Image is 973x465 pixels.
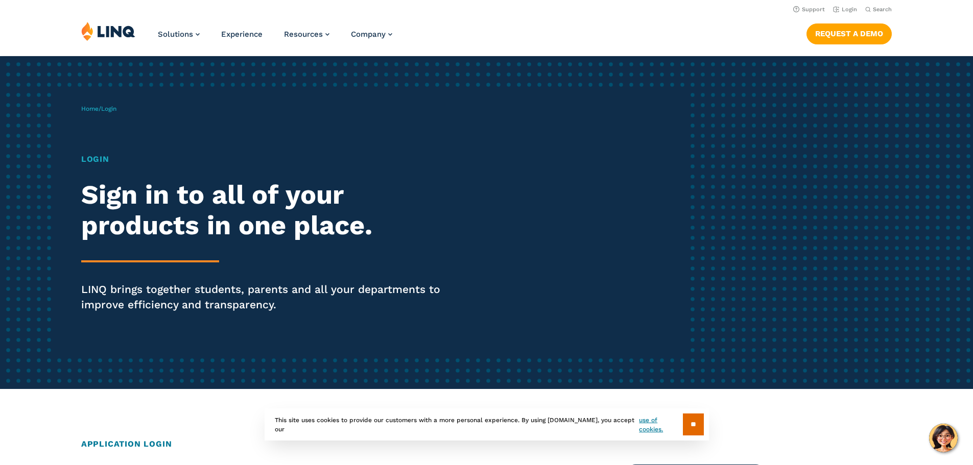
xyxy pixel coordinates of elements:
[351,30,386,39] span: Company
[639,415,682,434] a: use of cookies.
[158,21,392,55] nav: Primary Navigation
[221,30,263,39] a: Experience
[806,21,892,44] nav: Button Navigation
[81,105,116,112] span: /
[351,30,392,39] a: Company
[81,105,99,112] a: Home
[158,30,193,39] span: Solutions
[833,6,857,13] a: Login
[929,424,958,452] button: Hello, have a question? Let’s chat.
[81,282,456,312] p: LINQ brings together students, parents and all your departments to improve efficiency and transpa...
[873,6,892,13] span: Search
[81,153,456,165] h1: Login
[793,6,825,13] a: Support
[284,30,323,39] span: Resources
[265,408,709,440] div: This site uses cookies to provide our customers with a more personal experience. By using [DOMAIN...
[806,23,892,44] a: Request a Demo
[81,21,135,41] img: LINQ | K‑12 Software
[284,30,329,39] a: Resources
[158,30,200,39] a: Solutions
[101,105,116,112] span: Login
[865,6,892,13] button: Open Search Bar
[81,180,456,241] h2: Sign in to all of your products in one place.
